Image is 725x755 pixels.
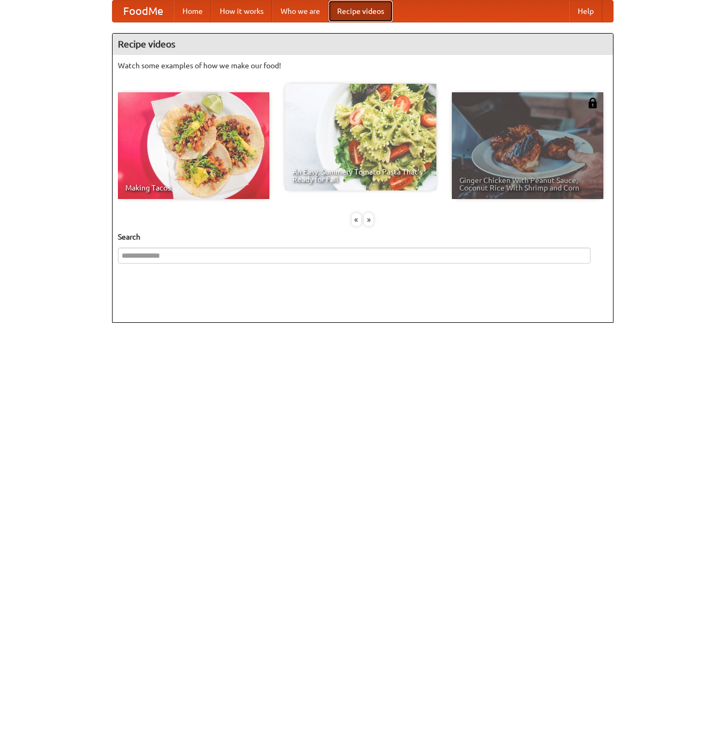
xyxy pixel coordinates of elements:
a: Recipe videos [329,1,393,22]
h4: Recipe videos [113,34,613,55]
a: FoodMe [113,1,174,22]
a: Home [174,1,211,22]
img: 483408.png [587,98,598,108]
a: Who we are [272,1,329,22]
a: An Easy, Summery Tomato Pasta That's Ready for Fall [285,84,436,190]
h5: Search [118,232,608,242]
a: How it works [211,1,272,22]
a: Making Tacos [118,92,269,199]
span: An Easy, Summery Tomato Pasta That's Ready for Fall [292,168,429,183]
div: « [352,213,361,226]
div: » [364,213,373,226]
p: Watch some examples of how we make our food! [118,60,608,71]
a: Help [569,1,602,22]
span: Making Tacos [125,184,262,192]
